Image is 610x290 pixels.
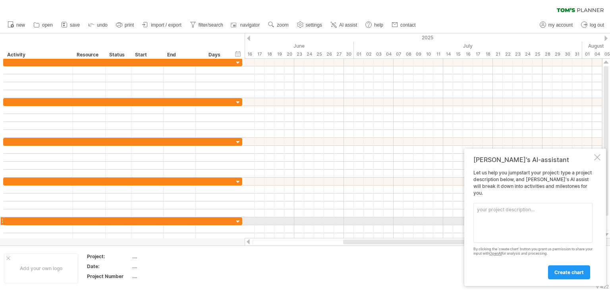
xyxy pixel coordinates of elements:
div: Date: [87,263,131,270]
div: Monday, 7 July 2025 [394,50,403,58]
span: open [42,22,53,28]
a: AI assist [328,20,359,30]
div: Monday, 30 June 2025 [344,50,354,58]
a: OpenAI [489,251,502,255]
div: Monday, 21 July 2025 [493,50,503,58]
div: .... [132,263,199,270]
div: Days [195,51,233,59]
div: Thursday, 19 June 2025 [274,50,284,58]
span: AI assist [339,22,357,28]
span: contact [400,22,416,28]
div: Wednesday, 9 July 2025 [413,50,423,58]
div: Activity [7,51,68,59]
div: By clicking the 'create chart' button you grant us permission to share your input with for analys... [473,247,593,256]
div: Monday, 4 August 2025 [592,50,602,58]
div: Resource [77,51,101,59]
div: Monday, 28 July 2025 [542,50,552,58]
div: Friday, 4 July 2025 [384,50,394,58]
span: zoom [277,22,288,28]
div: Wednesday, 23 July 2025 [513,50,523,58]
div: Tuesday, 15 July 2025 [453,50,463,58]
span: create chart [554,269,584,275]
div: Project: [87,253,131,260]
div: Tuesday, 29 July 2025 [552,50,562,58]
span: help [374,22,383,28]
div: [PERSON_NAME]'s AI-assistant [473,156,593,164]
a: settings [295,20,324,30]
div: Thursday, 31 July 2025 [572,50,582,58]
span: settings [306,22,322,28]
div: Monday, 16 June 2025 [245,50,255,58]
span: new [16,22,25,28]
span: undo [97,22,108,28]
div: End [167,51,191,59]
a: new [6,20,27,30]
div: July 2025 [354,42,582,50]
div: Tuesday, 17 June 2025 [255,50,264,58]
div: Monday, 14 July 2025 [443,50,453,58]
div: Tuesday, 8 July 2025 [403,50,413,58]
a: contact [390,20,418,30]
a: create chart [548,265,590,279]
span: save [70,22,80,28]
a: my account [538,20,575,30]
span: filter/search [199,22,223,28]
a: undo [86,20,110,30]
div: Status [109,51,127,59]
div: Friday, 25 July 2025 [533,50,542,58]
div: Friday, 11 July 2025 [433,50,443,58]
div: Monday, 23 June 2025 [294,50,304,58]
div: Let us help you jumpstart your project: type a project description below, and [PERSON_NAME]'s AI ... [473,170,593,279]
div: v 422 [596,284,609,290]
div: Friday, 1 August 2025 [582,50,592,58]
a: help [363,20,386,30]
div: Project Number [87,273,131,280]
div: June 2025 [145,42,354,50]
a: print [114,20,136,30]
span: import / export [151,22,181,28]
div: Friday, 27 June 2025 [334,50,344,58]
div: Wednesday, 30 July 2025 [562,50,572,58]
div: Tuesday, 1 July 2025 [354,50,364,58]
div: Start [135,51,159,59]
div: Friday, 20 June 2025 [284,50,294,58]
div: Tuesday, 22 July 2025 [503,50,513,58]
a: log out [579,20,606,30]
div: Thursday, 26 June 2025 [324,50,334,58]
span: my account [548,22,573,28]
div: Thursday, 10 July 2025 [423,50,433,58]
div: Wednesday, 16 July 2025 [463,50,473,58]
div: Tuesday, 24 June 2025 [304,50,314,58]
a: save [59,20,82,30]
div: .... [132,253,199,260]
span: log out [590,22,604,28]
a: navigator [230,20,262,30]
div: Wednesday, 25 June 2025 [314,50,324,58]
a: filter/search [188,20,226,30]
span: navigator [240,22,260,28]
a: zoom [266,20,291,30]
div: Wednesday, 2 July 2025 [364,50,374,58]
div: Thursday, 3 July 2025 [374,50,384,58]
span: print [125,22,134,28]
div: Thursday, 24 July 2025 [523,50,533,58]
div: Friday, 18 July 2025 [483,50,493,58]
div: Thursday, 17 July 2025 [473,50,483,58]
a: import / export [140,20,184,30]
div: Wednesday, 18 June 2025 [264,50,274,58]
div: .... [132,273,199,280]
div: Add your own logo [4,253,78,283]
a: open [31,20,55,30]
